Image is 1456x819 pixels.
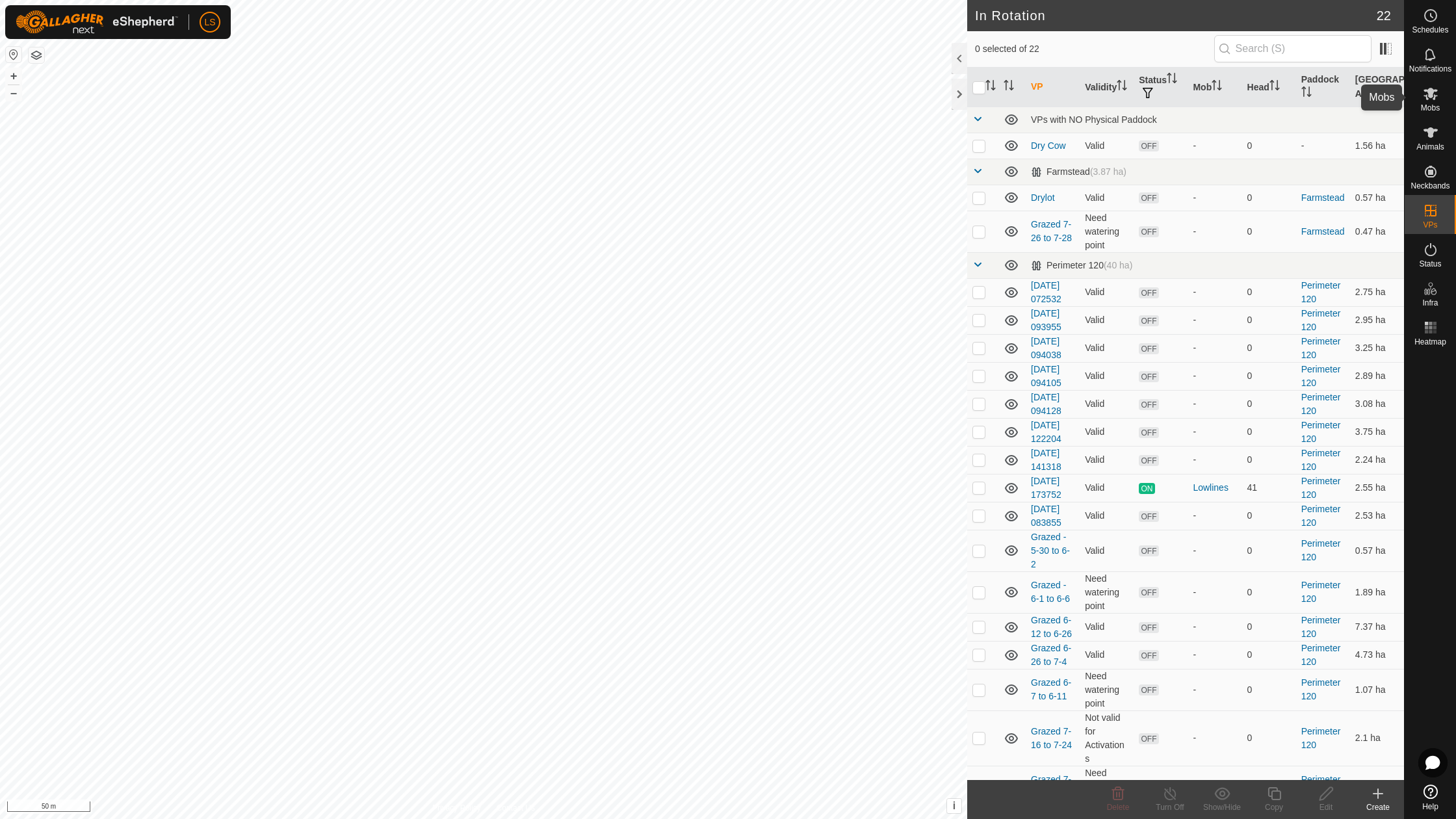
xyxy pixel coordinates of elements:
a: Perimeter 120 [1301,308,1341,332]
td: 0.57 ha [1350,530,1404,571]
td: 0 [1242,502,1296,530]
span: Mobs [1421,104,1440,112]
span: Heatmap [1414,338,1446,346]
td: 4.73 ha [1350,641,1404,669]
div: Create [1352,801,1404,813]
td: Valid [1080,502,1134,530]
td: - [1296,133,1350,159]
span: OFF [1139,315,1158,326]
button: + [6,68,21,84]
div: - [1193,648,1236,662]
a: Perimeter 120 [1301,448,1341,472]
div: - [1193,341,1236,355]
button: – [6,85,21,101]
td: 0 [1242,613,1296,641]
a: Grazed 6-26 to 7-4 [1031,643,1071,667]
div: - [1193,425,1236,439]
span: OFF [1139,287,1158,298]
p-sorticon: Activate to sort [985,82,996,92]
th: Status [1134,68,1188,107]
span: OFF [1139,140,1158,151]
span: (40 ha) [1104,260,1132,270]
a: [DATE] 141318 [1031,448,1061,472]
td: 0 [1242,211,1296,252]
td: Valid [1080,530,1134,571]
a: Contact Us [497,802,535,814]
a: Dry Cow [1031,140,1066,151]
td: 0 [1242,278,1296,306]
td: 7.37 ha [1350,613,1404,641]
a: [DATE] 093955 [1031,308,1061,332]
a: [DATE] 094038 [1031,336,1061,360]
th: VP [1026,68,1080,107]
td: 1.89 ha [1350,571,1404,613]
p-sorticon: Activate to sort [1212,82,1222,92]
td: 0 [1242,641,1296,669]
a: Farmstead [1301,226,1345,237]
p-sorticon: Activate to sort [1004,82,1014,92]
a: [DATE] 083855 [1031,504,1061,528]
th: Validity [1080,68,1134,107]
td: 0.47 ha [1350,211,1404,252]
div: - [1193,544,1236,558]
td: Valid [1080,185,1134,211]
td: Valid [1080,641,1134,669]
div: - [1193,313,1236,327]
a: [DATE] 094128 [1031,392,1061,416]
div: - [1193,285,1236,299]
span: OFF [1139,427,1158,438]
span: Neckbands [1410,182,1449,190]
div: - [1193,586,1236,599]
td: 0 [1242,766,1296,807]
a: Perimeter 120 [1301,392,1341,416]
td: 2.53 ha [1350,502,1404,530]
td: Valid [1080,306,1134,334]
span: OFF [1139,455,1158,466]
div: - [1193,139,1236,153]
span: Delete [1107,803,1130,812]
span: ON [1139,483,1154,494]
td: 0 [1242,669,1296,710]
p-sorticon: Activate to sort [1375,88,1386,99]
td: 0 [1242,362,1296,390]
a: Grazed 7-16 to 7-24 [1031,726,1072,750]
a: Perimeter 120 [1301,643,1341,667]
td: 0 [1242,306,1296,334]
a: [DATE] 094105 [1031,364,1061,388]
span: OFF [1139,192,1158,203]
td: 0 [1242,571,1296,613]
td: 3.08 ha [1350,390,1404,418]
span: VPs [1423,221,1437,229]
td: 41 [1242,474,1296,502]
td: Not valid for Activations [1080,710,1134,766]
td: 2.89 ha [1350,362,1404,390]
span: Help [1422,803,1438,811]
span: OFF [1139,371,1158,382]
span: LS [204,16,215,29]
img: Gallagher Logo [16,10,178,34]
p-sorticon: Activate to sort [1301,88,1312,99]
div: Farmstead [1031,166,1126,177]
td: Valid [1080,390,1134,418]
td: 0.57 ha [1350,185,1404,211]
td: 0 [1242,185,1296,211]
a: Perimeter 120 [1301,336,1341,360]
h2: In Rotation [975,8,1377,23]
a: Perimeter 120 [1301,364,1341,388]
td: 0 [1242,334,1296,362]
input: Search (S) [1214,35,1371,62]
a: [DATE] 173752 [1031,476,1061,500]
td: Need watering point [1080,766,1134,807]
td: 0 [1242,530,1296,571]
th: Mob [1188,68,1241,107]
a: Perimeter 120 [1301,538,1341,562]
div: Copy [1248,801,1300,813]
td: 2.56 ha [1350,766,1404,807]
div: - [1193,731,1236,745]
div: - [1193,509,1236,523]
td: Valid [1080,133,1134,159]
p-sorticon: Activate to sort [1117,82,1127,92]
td: 3.25 ha [1350,334,1404,362]
div: Edit [1300,801,1352,813]
td: Valid [1080,446,1134,474]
